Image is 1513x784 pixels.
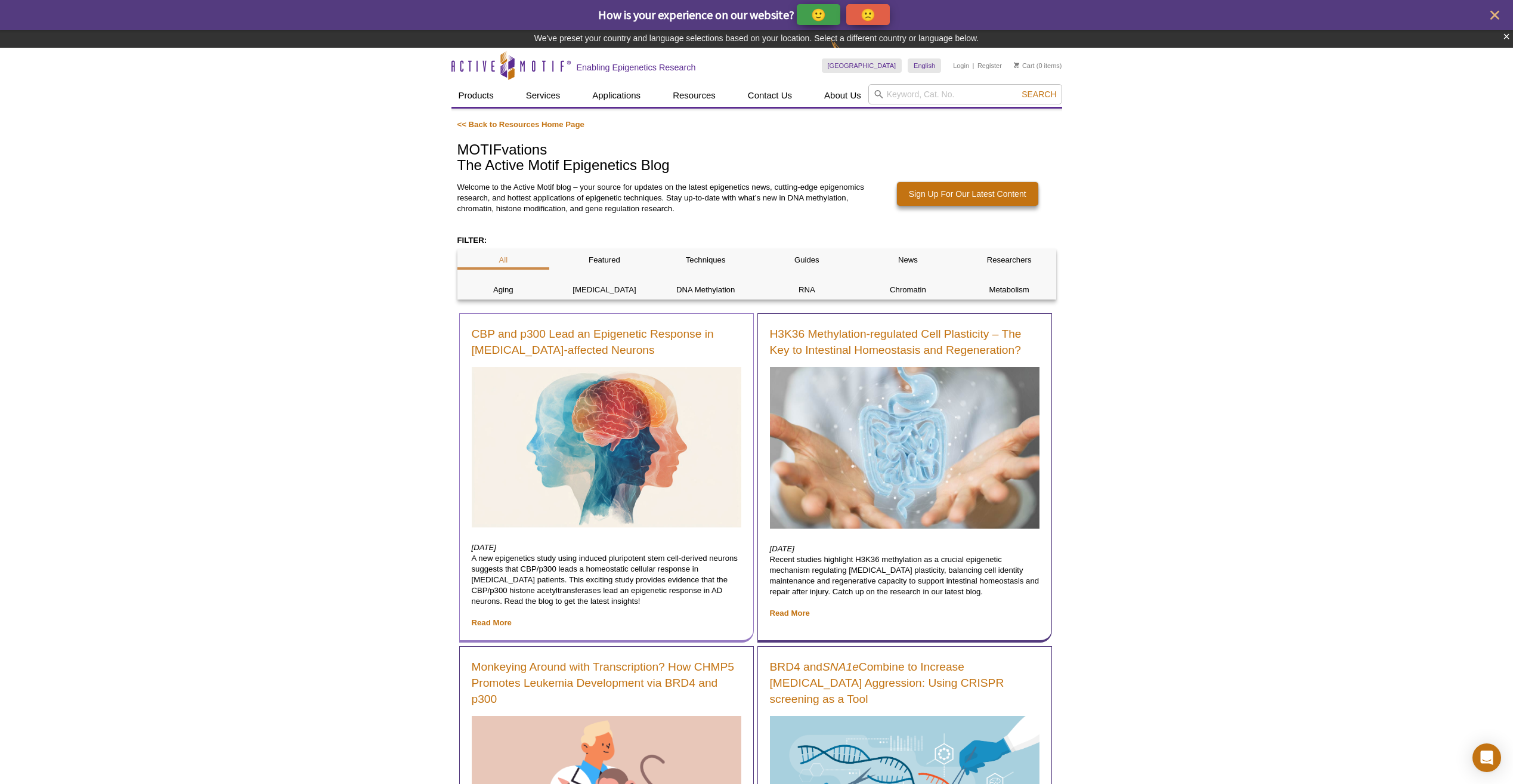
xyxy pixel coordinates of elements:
img: Change Here [831,39,862,67]
p: Welcome to the Active Motif blog – your source for updates on the latest epigenetics news, cuttin... [457,182,870,214]
button: Search [1018,89,1060,100]
strong: FILTER: [457,236,487,245]
span: Search [1022,89,1056,99]
p: Researchers [963,255,1056,266]
a: Sign Up For Our Latest Content [897,182,1038,206]
a: Login [953,61,969,70]
p: DNA Methylation [660,285,752,295]
a: English [908,58,941,73]
img: Brain [472,367,741,527]
p: A new epigenetics study using induced pluripotent stem cell-derived neurons suggests that CBP/p30... [472,542,741,628]
p: News [862,255,954,266]
input: Keyword, Cat. No. [868,84,1062,104]
div: Open Intercom Messenger [1472,743,1501,772]
a: About Us [817,84,868,107]
button: close [1487,8,1502,23]
a: Read More [770,609,810,618]
p: Metabolism [963,285,1056,295]
a: Register [977,61,1002,70]
li: (0 items) [1014,58,1062,73]
h1: MOTIFvations The Active Motif Epigenetics Blog [457,142,1056,175]
li: | [973,58,974,73]
a: Resources [666,84,723,107]
p: 🙂 [811,7,826,22]
p: [MEDICAL_DATA] [558,285,651,295]
h2: Enabling Epigenetics Research [577,62,696,73]
p: Aging [457,285,550,295]
span: How is your experience on our website? [598,7,794,22]
a: Services [519,84,568,107]
a: Cart [1014,61,1035,70]
p: Guides [760,255,853,266]
a: Contact Us [741,84,799,107]
p: All [457,255,550,266]
a: Read More [472,618,512,627]
button: × [1503,30,1510,44]
em: SNA1e [822,660,859,673]
p: Techniques [660,255,752,266]
a: Products [451,84,501,107]
a: BRD4 andSNA1eCombine to Increase [MEDICAL_DATA] Aggression: Using CRISPR screening as a Tool [770,659,1039,707]
p: Featured [558,255,651,266]
p: Chromatin [862,285,954,295]
a: Applications [585,84,648,107]
a: H3K36 Methylation-regulated Cell Plasticity – The Key to Intestinal Homeostasis and Regeneration? [770,326,1039,358]
em: [DATE] [472,543,497,552]
a: << Back to Resources Home Page [457,120,584,129]
a: [GEOGRAPHIC_DATA] [822,58,902,73]
p: Recent studies highlight H3K36 methylation as a crucial epigenetic mechanism regulating [MEDICAL_... [770,544,1039,619]
a: CBP and p300 Lead an Epigenetic Response in [MEDICAL_DATA]-affected Neurons [472,326,741,358]
img: Your Cart [1014,62,1019,68]
p: RNA [760,285,853,295]
p: 🙁 [861,7,875,22]
img: Woman using digital x-ray of human intestine [770,367,1039,529]
a: Monkeying Around with Transcription? How CHMP5 Promotes Leukemia Development via BRD4 and p300 [472,659,741,707]
em: [DATE] [770,544,795,553]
